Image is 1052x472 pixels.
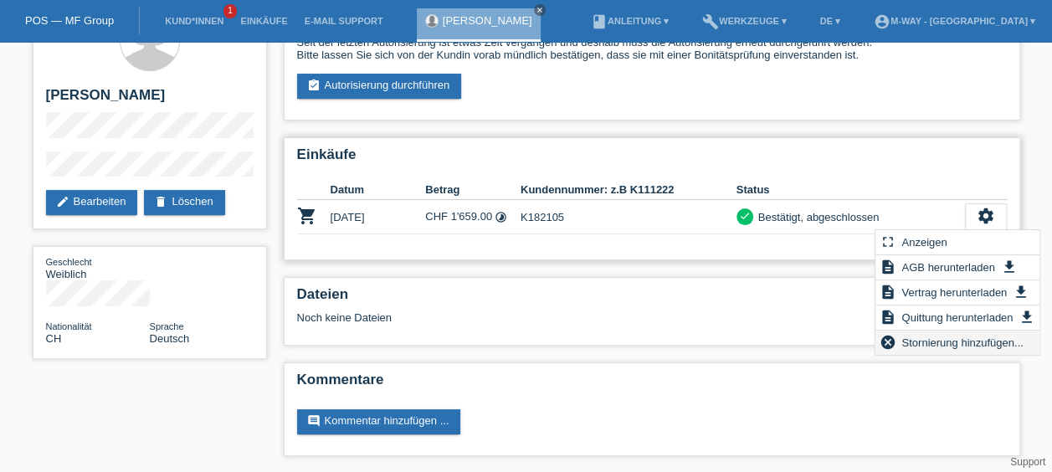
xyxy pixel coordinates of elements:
a: commentKommentar hinzufügen ... [297,409,461,434]
th: Kundennummer: z.B K111222 [521,180,736,200]
div: Weiblich [46,255,150,280]
div: Seit der letzten Autorisierung ist etwas Zeit vergangen und deshalb muss die Autorisierung erneut... [297,36,1007,61]
td: [DATE] [331,200,426,234]
h2: Einkäufe [297,146,1007,172]
i: account_circle [874,13,890,30]
h2: [PERSON_NAME] [46,87,254,112]
td: K182105 [521,200,736,234]
th: Status [736,180,965,200]
i: delete [154,195,167,208]
i: Fixe Raten (12 Raten) [495,211,507,223]
th: Betrag [425,180,521,200]
i: build [702,13,719,30]
a: buildWerkzeuge ▾ [694,16,795,26]
a: [PERSON_NAME] [443,14,532,27]
i: get_app [1000,259,1017,275]
h2: Dateien [297,286,1007,311]
span: Geschlecht [46,257,92,267]
a: E-Mail Support [296,16,392,26]
span: AGB herunterladen [899,257,997,277]
a: Support [1010,456,1045,468]
th: Datum [331,180,426,200]
a: Einkäufe [232,16,295,26]
i: description [880,259,896,275]
a: Kund*innen [157,16,232,26]
td: CHF 1'659.00 [425,200,521,234]
span: Nationalität [46,321,92,331]
i: edit [56,195,69,208]
span: 1 [223,4,237,18]
a: deleteLöschen [144,190,224,215]
i: settings [977,207,995,225]
i: close [536,6,544,14]
span: Deutsch [150,332,190,345]
div: Noch keine Dateien [297,311,808,324]
span: Anzeigen [899,232,949,252]
i: book [591,13,608,30]
a: editBearbeiten [46,190,138,215]
i: assignment_turned_in [307,79,321,92]
i: POSP00024320 [297,206,317,226]
a: POS — MF Group [25,14,114,27]
span: Sprache [150,321,184,331]
a: bookAnleitung ▾ [582,16,677,26]
i: comment [307,414,321,428]
i: fullscreen [880,233,896,250]
h2: Kommentare [297,372,1007,397]
div: Bestätigt, abgeschlossen [753,208,880,226]
a: account_circlem-way - [GEOGRAPHIC_DATA] ▾ [865,16,1044,26]
a: DE ▾ [812,16,849,26]
a: close [534,4,546,16]
span: Schweiz [46,332,62,345]
a: assignment_turned_inAutorisierung durchführen [297,74,462,99]
i: check [739,210,751,222]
